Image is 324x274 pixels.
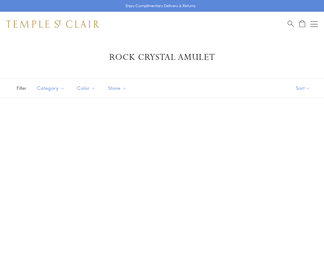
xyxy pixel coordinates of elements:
[299,20,305,28] a: Open Shopping Bag
[126,3,196,9] p: Enjoy Complimentary Delivery & Returns
[6,20,99,28] img: Temple St. Clair
[103,81,131,95] button: Stone
[32,81,69,95] button: Category
[310,20,318,28] button: Open navigation
[288,20,294,28] a: Search
[34,84,69,92] span: Category
[105,84,131,92] span: Stone
[282,79,324,98] button: Show sort by
[73,81,100,95] button: Color
[15,52,309,63] h1: Rock Crystal Amulet
[74,84,100,92] span: Color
